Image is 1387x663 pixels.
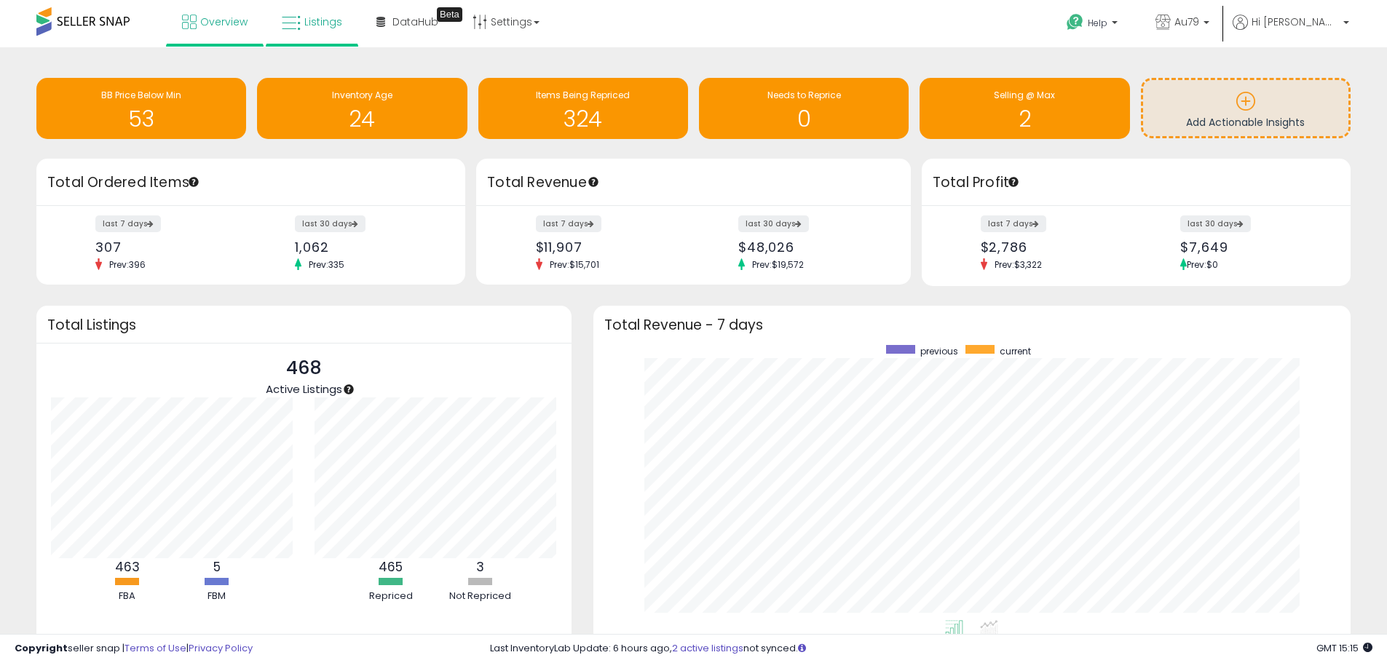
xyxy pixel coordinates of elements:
span: Needs to Reprice [767,89,841,101]
div: Tooltip anchor [587,175,600,188]
div: $2,786 [981,239,1126,255]
div: $11,907 [536,239,683,255]
div: Tooltip anchor [1007,175,1020,188]
a: Inventory Age 24 [257,78,467,139]
a: Terms of Use [125,641,186,655]
span: Items Being Repriced [536,89,630,101]
label: last 7 days [95,215,161,232]
label: last 30 days [295,215,365,232]
span: Prev: $3,322 [987,258,1049,271]
label: last 30 days [1180,215,1251,232]
h3: Total Profit [933,172,1340,193]
i: Get Help [1066,13,1084,31]
label: last 30 days [738,215,809,232]
div: Last InventoryLab Update: 6 hours ago, not synced. [490,642,1372,656]
a: Help [1055,2,1132,47]
div: Tooltip anchor [187,175,200,188]
div: 1,062 [295,239,440,255]
a: Add Actionable Insights [1143,80,1348,136]
h3: Total Revenue [487,172,900,193]
span: Overview [200,15,248,29]
div: Repriced [347,589,435,603]
span: previous [920,345,958,357]
span: Hi [PERSON_NAME] [1252,15,1339,29]
span: Selling @ Max [994,89,1055,101]
span: Prev: 335 [301,258,352,271]
h1: 53 [44,107,239,131]
a: BB Price Below Min 53 [36,78,246,139]
a: Hi [PERSON_NAME] [1233,15,1349,47]
div: 307 [95,239,240,255]
b: 463 [115,558,140,576]
b: 3 [476,558,484,576]
span: Add Actionable Insights [1186,115,1305,130]
div: Tooltip anchor [437,7,462,22]
div: Tooltip anchor [342,383,355,396]
span: Prev: $0 [1187,258,1218,271]
div: seller snap | | [15,642,253,656]
a: Selling @ Max 2 [920,78,1129,139]
span: Prev: 396 [102,258,153,271]
label: last 7 days [536,215,601,232]
h3: Total Ordered Items [47,172,454,193]
i: Click here to read more about un-synced listings. [798,643,806,653]
b: 5 [213,558,221,576]
span: DataHub [392,15,438,29]
h1: 2 [927,107,1122,131]
span: current [1000,345,1031,357]
h3: Total Listings [47,319,561,330]
div: FBA [84,589,171,603]
a: Needs to Reprice 0 [699,78,909,139]
span: Inventory Age [332,89,392,101]
a: Items Being Repriced 324 [478,78,688,139]
h3: Total Revenue - 7 days [604,319,1340,330]
span: Prev: $15,701 [542,258,606,271]
span: BB Price Below Min [101,89,181,101]
h1: 324 [486,107,681,131]
span: Active Listings [266,381,342,397]
h1: 0 [706,107,901,131]
h1: 24 [264,107,459,131]
div: $7,649 [1180,239,1325,255]
strong: Copyright [15,641,68,655]
div: FBM [173,589,261,603]
a: Privacy Policy [189,641,253,655]
span: Help [1088,17,1107,29]
div: $48,026 [738,239,885,255]
span: Au79 [1174,15,1199,29]
span: Prev: $19,572 [745,258,811,271]
div: Not Repriced [437,589,524,603]
span: Listings [304,15,342,29]
a: 2 active listings [672,641,743,655]
span: 2025-10-12 15:15 GMT [1316,641,1372,655]
label: last 7 days [981,215,1046,232]
p: 468 [266,354,342,382]
b: 465 [379,558,403,576]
